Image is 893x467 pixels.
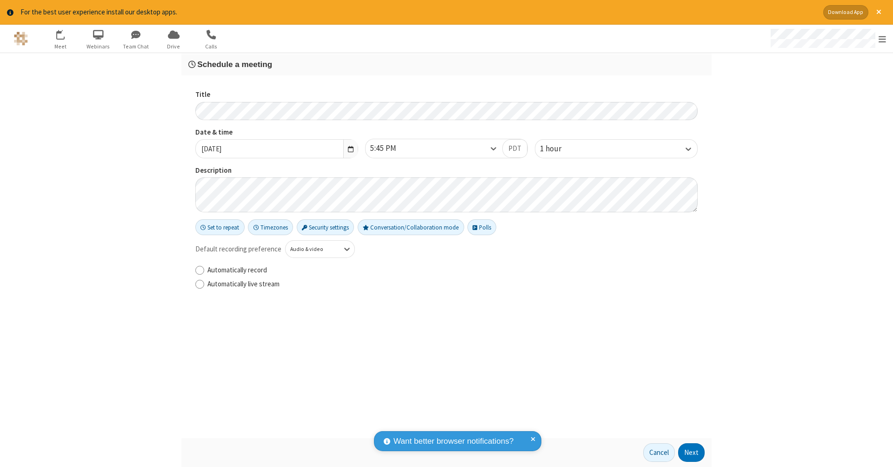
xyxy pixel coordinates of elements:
[195,219,245,235] button: Set to repeat
[3,25,38,53] button: Logo
[297,219,354,235] button: Security settings
[393,435,513,447] span: Want better browser notifications?
[195,165,698,176] label: Description
[643,443,675,462] button: Cancel
[195,244,281,255] span: Default recording preference
[540,143,577,155] div: 1 hour
[195,127,358,138] label: Date & time
[502,139,527,158] button: PDT
[14,32,28,46] img: QA Selenium DO NOT DELETE OR CHANGE
[467,219,496,235] button: Polls
[195,89,698,100] label: Title
[61,30,70,37] div: 12
[207,265,698,276] label: Automatically record
[207,279,698,290] label: Automatically live stream
[194,42,229,51] span: Calls
[762,25,893,53] div: Open menu
[248,219,293,235] button: Timezones
[119,42,153,51] span: Team Chat
[43,42,78,51] span: Meet
[872,5,886,20] button: Close alert
[290,245,334,254] div: Audio & video
[370,142,412,155] div: 5:45 PM
[197,60,272,69] span: Schedule a meeting
[678,443,705,462] button: Next
[81,42,116,51] span: Webinars
[156,42,191,51] span: Drive
[358,219,464,235] button: Conversation/Collaboration mode
[823,5,868,20] button: Download App
[20,7,816,18] div: For the best user experience install our desktop apps.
